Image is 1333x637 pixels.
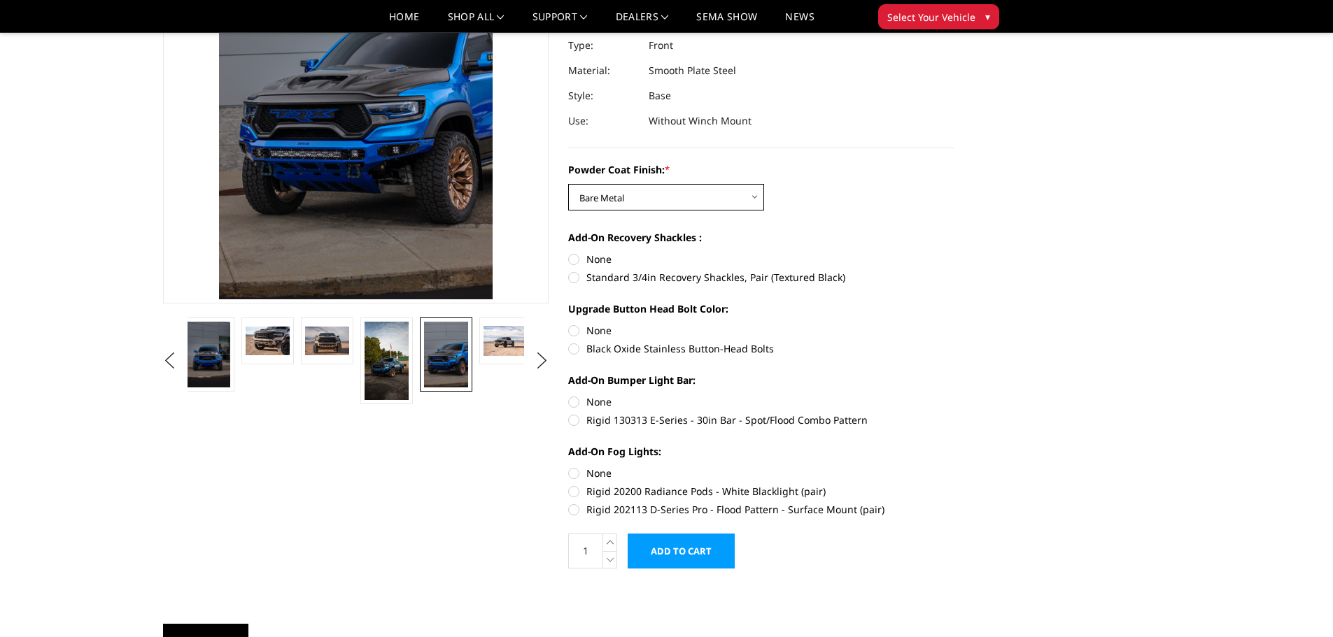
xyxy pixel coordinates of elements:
[533,12,588,32] a: Support
[985,9,990,24] span: ▾
[649,33,673,58] dd: Front
[649,58,736,83] dd: Smooth Plate Steel
[568,413,954,427] label: Rigid 130313 E-Series - 30in Bar - Spot/Flood Combo Pattern
[448,12,505,32] a: shop all
[696,12,757,32] a: SEMA Show
[424,322,468,387] img: 2021-2024 Ram 1500 TRX - Freedom Series - Base Front Bumper (non-winch)
[568,323,954,338] label: None
[568,108,638,134] dt: Use:
[616,12,669,32] a: Dealers
[568,341,954,356] label: Black Oxide Stainless Button-Head Bolts
[568,230,954,245] label: Add-On Recovery Shackles :
[785,12,814,32] a: News
[568,444,954,459] label: Add-On Fog Lights:
[389,12,419,32] a: Home
[568,394,954,409] label: None
[484,326,528,355] img: 2021-2024 Ram 1500 TRX - Freedom Series - Base Front Bumper (non-winch)
[568,373,954,387] label: Add-On Bumper Light Bar:
[649,83,671,108] dd: Base
[160,350,181,371] button: Previous
[628,534,735,568] input: Add to Cart
[568,484,954,499] label: Rigid 20200 Radiance Pods - White Blacklight (pair)
[568,252,954,266] label: None
[186,322,230,387] img: 2021-2024 Ram 1500 TRX - Freedom Series - Base Front Bumper (non-winch)
[568,83,638,108] dt: Style:
[568,58,638,83] dt: Material:
[568,162,954,177] label: Powder Coat Finish:
[365,322,409,400] img: 2021-2024 Ram 1500 TRX - Freedom Series - Base Front Bumper (non-winch)
[246,327,290,356] img: 2021-2024 Ram 1500 TRX - Freedom Series - Base Front Bumper (non-winch)
[1263,570,1333,637] iframe: Chat Widget
[568,301,954,316] label: Upgrade Button Head Bolt Color:
[568,466,954,480] label: None
[649,108,752,134] dd: Without Winch Mount
[568,502,954,517] label: Rigid 202113 D-Series Pro - Flood Pattern - Surface Mount (pair)
[568,270,954,285] label: Standard 3/4in Recovery Shackles, Pair (Textured Black)
[878,4,999,29] button: Select Your Vehicle
[531,350,552,371] button: Next
[568,33,638,58] dt: Type:
[305,327,349,356] img: 2021-2024 Ram 1500 TRX - Freedom Series - Base Front Bumper (non-winch)
[887,10,975,24] span: Select Your Vehicle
